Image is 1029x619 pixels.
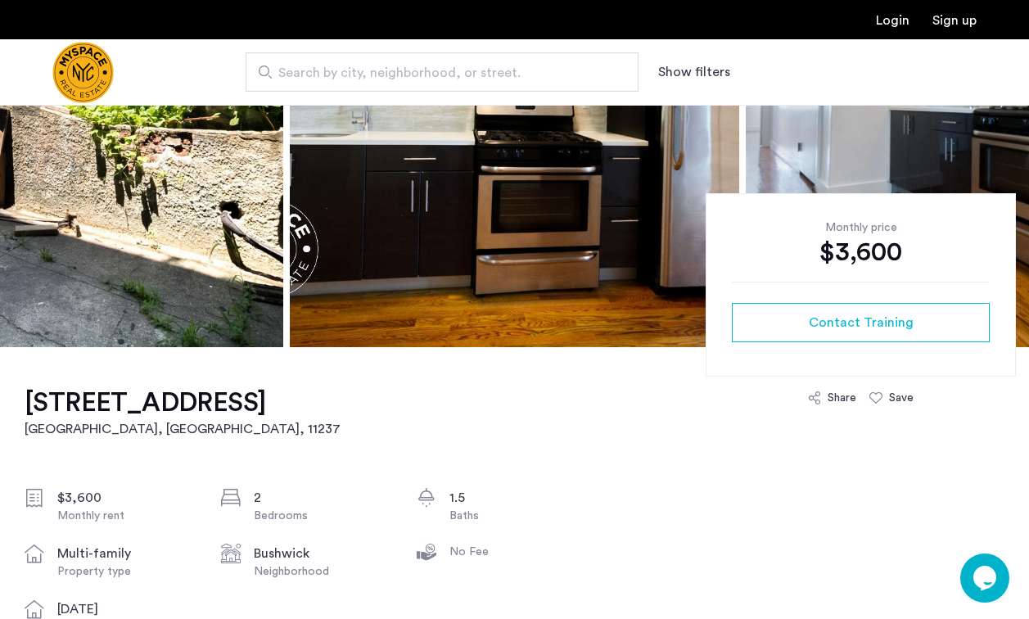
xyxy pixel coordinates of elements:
span: Contact Training [809,313,914,332]
img: logo [52,42,114,103]
input: Apartment Search [246,52,639,92]
div: [DATE] [57,599,195,619]
div: Baths [449,508,587,524]
a: [STREET_ADDRESS][GEOGRAPHIC_DATA], [GEOGRAPHIC_DATA], 11237 [25,386,341,439]
div: Monthly price [732,219,990,236]
h2: [GEOGRAPHIC_DATA], [GEOGRAPHIC_DATA] , 11237 [25,419,341,439]
div: Bedrooms [254,508,391,524]
a: Cazamio Logo [52,42,114,103]
iframe: chat widget [960,553,1013,603]
button: Show or hide filters [658,62,730,82]
div: No Fee [449,544,587,560]
div: Neighborhood [254,563,391,580]
div: Save [889,390,914,406]
a: Registration [932,14,977,27]
div: 2 [254,488,391,508]
div: Property type [57,563,195,580]
a: Login [876,14,909,27]
div: 1.5 [449,488,587,508]
div: Bushwick [254,544,391,563]
button: button [732,303,990,342]
span: Search by city, neighborhood, or street. [278,63,593,83]
h1: [STREET_ADDRESS] [25,386,341,419]
div: multi-family [57,544,195,563]
div: $3,600 [732,236,990,269]
div: Monthly rent [57,508,195,524]
div: Share [828,390,856,406]
div: $3,600 [57,488,195,508]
